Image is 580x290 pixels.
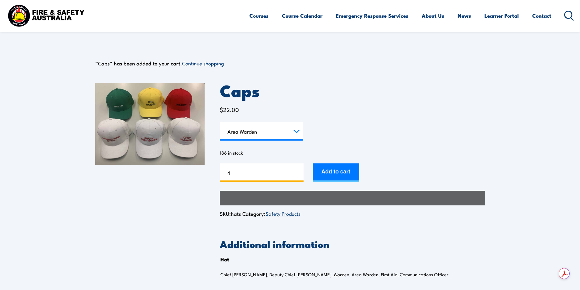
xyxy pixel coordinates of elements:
[532,8,551,24] a: Contact
[422,8,444,24] a: About Us
[219,190,486,207] iframe: Secure express checkout frame
[220,150,485,156] p: 186 in stock
[220,271,463,278] p: Chief [PERSON_NAME], Deputy Chief [PERSON_NAME], Warden, Area Warden, First Aid, Communications O...
[282,8,322,24] a: Course Calendar
[242,210,301,217] span: Category:
[458,8,471,24] a: News
[182,59,224,67] a: Continue shopping
[220,105,223,114] span: $
[220,255,229,264] th: Hat
[220,105,239,114] bdi: 22.00
[336,8,408,24] a: Emergency Response Services
[220,210,241,217] span: SKU:
[231,210,241,217] span: hats
[220,83,485,97] h1: Caps
[220,239,485,248] h2: Additional information
[265,210,301,217] a: Safety Products
[313,163,359,182] button: Add to cart
[220,163,304,182] input: Product quantity
[249,8,269,24] a: Courses
[95,83,205,165] img: caps-scaled-1.jpg
[95,59,485,68] div: “Caps” has been added to your cart.
[484,8,519,24] a: Learner Portal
